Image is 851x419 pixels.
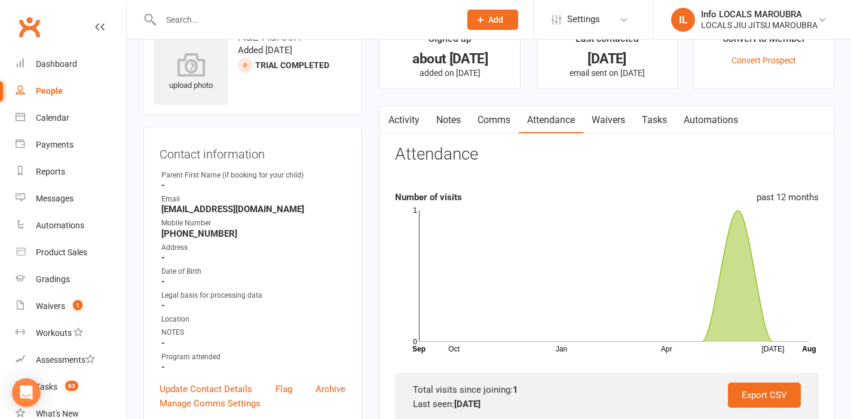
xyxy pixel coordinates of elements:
div: LOCALS JIU JITSU MAROUBRA [701,20,818,30]
a: Tasks [633,106,675,134]
a: Assessments [16,347,126,374]
a: Tasks 63 [16,374,126,400]
h3: Contact information [160,143,345,161]
div: Messages [36,194,74,203]
strong: 1 [513,384,518,395]
strong: - [161,180,345,191]
div: upload photo [154,53,228,92]
a: Dashboard [16,51,126,78]
div: NOTES [161,327,345,338]
a: Workouts [16,320,126,347]
time: Added [DATE] [238,45,292,56]
strong: - [161,300,345,311]
a: Payments [16,131,126,158]
div: about [DATE] [391,53,509,65]
span: 1 [73,300,82,310]
h3: Attendance [395,145,478,164]
div: Legal basis for processing data [161,290,345,301]
div: Mobile Number [161,218,345,229]
div: past 12 months [757,190,819,204]
strong: [EMAIL_ADDRESS][DOMAIN_NAME] [161,204,345,215]
div: Last seen: [413,397,801,411]
div: Total visits since joining: [413,383,801,397]
div: Automations [36,221,84,230]
strong: [PHONE_NUMBER] [161,228,345,239]
input: Search... [157,11,452,28]
p: email sent on [DATE] [548,68,666,78]
div: Last contacted [576,31,639,53]
div: Location [161,314,345,325]
div: Email [161,194,345,205]
div: Workouts [36,328,72,338]
strong: - [161,338,345,348]
div: Waivers [36,301,65,311]
div: What's New [36,409,79,418]
a: Messages [16,185,126,212]
div: Date of Birth [161,266,345,277]
div: IL [671,8,695,32]
a: Clubworx [14,12,44,42]
a: Gradings [16,266,126,293]
button: Add [467,10,518,30]
a: Update Contact Details [160,382,252,396]
a: Activity [380,106,428,134]
a: Flag [275,382,292,396]
div: Program attended [161,351,345,363]
a: Calendar [16,105,126,131]
a: Convert Prospect [731,56,796,65]
a: Attendance [519,106,583,134]
div: Parent First Name (if booking for your child) [161,170,345,181]
div: [DATE] [548,53,666,65]
a: People [16,78,126,105]
div: Signed up [428,31,472,53]
strong: Number of visits [395,192,462,203]
div: Calendar [36,113,69,123]
a: Waivers [583,106,633,134]
a: Export CSV [728,383,801,408]
div: Open Intercom Messenger [12,378,41,407]
div: Product Sales [36,247,87,257]
div: Assessments [36,355,95,365]
div: Reports [36,167,65,176]
div: Convert to Member [723,31,806,53]
strong: [DATE] [454,399,480,409]
p: added on [DATE] [391,68,509,78]
div: Tasks [36,382,57,392]
div: Payments [36,140,74,149]
div: Address [161,242,345,253]
a: Automations [675,106,746,134]
span: TRIAL COMPLETED [255,60,329,70]
a: Comms [469,106,519,134]
span: Add [488,15,503,25]
a: Reports [16,158,126,185]
strong: - [161,252,345,263]
strong: - [161,362,345,372]
a: Notes [428,106,469,134]
a: Archive [316,382,345,396]
div: Dashboard [36,59,77,69]
strong: - [161,276,345,287]
a: Automations [16,212,126,239]
a: Manage Comms Settings [160,396,261,411]
div: Info LOCALS MAROUBRA [701,9,818,20]
a: Product Sales [16,239,126,266]
div: People [36,86,63,96]
a: Waivers 1 [16,293,126,320]
span: Settings [567,6,600,33]
div: Gradings [36,274,70,284]
span: 63 [65,381,78,391]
